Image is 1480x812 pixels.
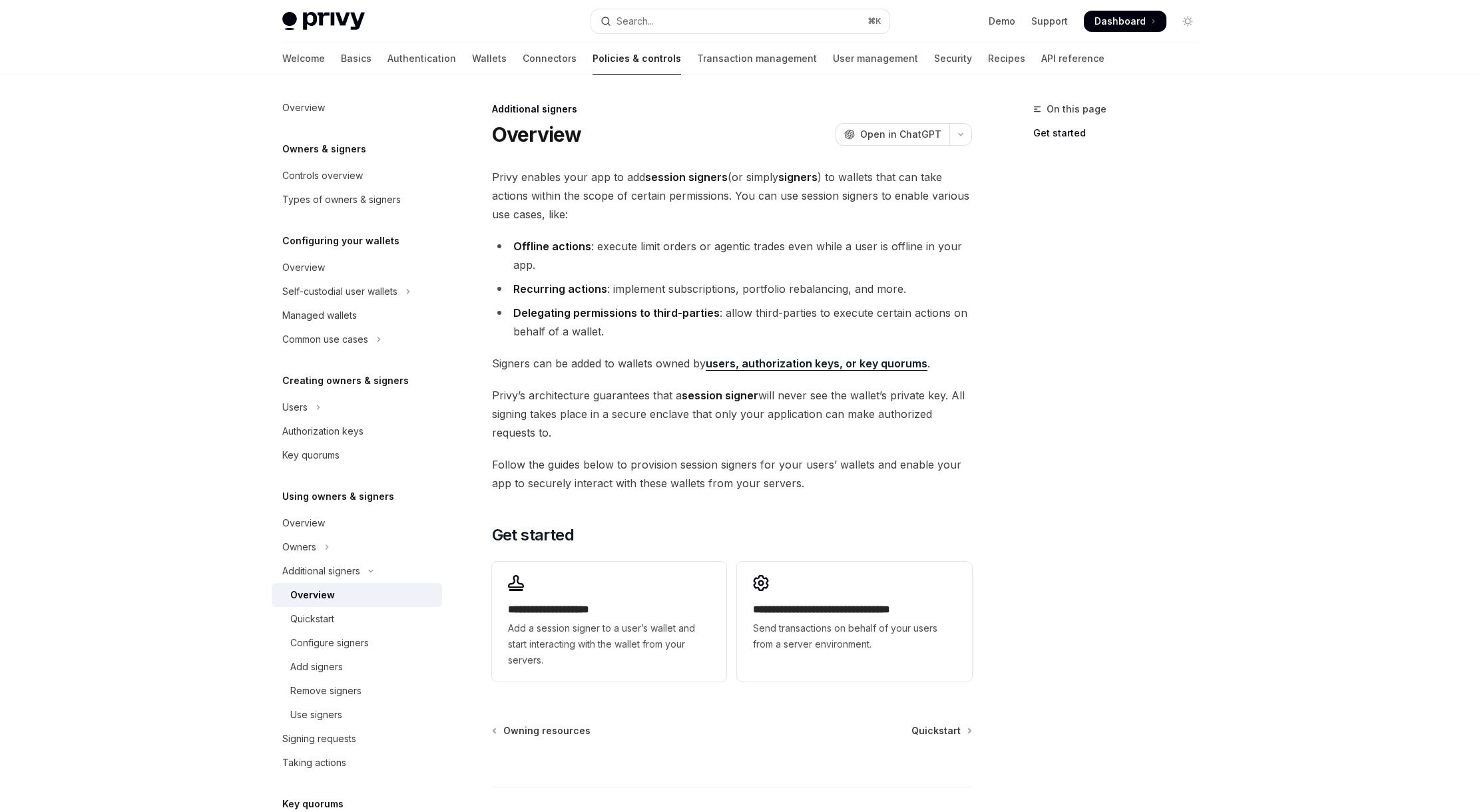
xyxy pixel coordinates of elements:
li: : execute limit orders or agentic trades even while a user is offline in your app. [492,237,972,274]
div: Additional signers [492,102,972,116]
a: Quickstart [911,724,971,737]
a: users, authorization keys, or key quorums [706,357,927,371]
a: Quickstart [272,607,442,631]
a: Wallets [472,43,507,75]
a: Overview [272,256,442,280]
a: Support [1031,15,1068,28]
h5: Using owners & signers [282,489,394,505]
a: Add signers [272,655,442,679]
div: Overview [282,515,325,531]
span: Send transactions on behalf of your users from a server environment. [753,620,955,652]
a: Authorization keys [272,419,442,443]
button: Toggle Owners section [272,535,442,559]
div: Managed wallets [282,307,357,323]
div: Signing requests [282,731,356,747]
div: Users [282,399,308,415]
span: Add a session signer to a user’s wallet and start interacting with the wallet from your servers. [508,620,710,668]
h5: Configuring your wallets [282,233,399,249]
span: Dashboard [1095,15,1146,28]
div: Taking actions [282,755,346,771]
li: : implement subscriptions, portfolio rebalancing, and more. [492,280,972,298]
div: Search... [617,13,654,29]
a: Security [934,43,972,75]
span: Get started [492,524,574,546]
a: Key quorums [272,443,442,467]
button: Open search [591,9,889,33]
div: Quickstart [290,611,334,627]
div: Controls overview [282,168,363,184]
span: Owning resources [503,724,591,737]
h5: Owners & signers [282,141,366,157]
div: Additional signers [282,563,360,579]
div: Types of owners & signers [282,192,401,208]
button: Toggle Additional signers section [272,559,442,583]
button: Toggle Users section [272,395,442,419]
span: Privy enables your app to add (or simply ) to wallets that can take actions within the scope of c... [492,168,972,224]
span: Quickstart [911,724,961,737]
a: Taking actions [272,751,442,775]
a: **** **** **** *****Add a session signer to a user’s wallet and start interacting with the wallet... [492,562,726,682]
span: Follow the guides below to provision session signers for your users’ wallets and enable your app ... [492,455,972,493]
div: Overview [290,587,335,603]
a: Overview [272,511,442,535]
div: Add signers [290,659,343,675]
h5: Creating owners & signers [282,373,409,389]
strong: Delegating permissions to third-parties [513,306,720,319]
a: User management [833,43,918,75]
li: : allow third-parties to execute certain actions on behalf of a wallet. [492,304,972,341]
a: Welcome [282,43,325,75]
a: Overview [272,583,442,607]
strong: Recurring actions [513,282,607,296]
a: Overview [272,96,442,120]
a: Managed wallets [272,304,442,327]
a: Recipes [988,43,1025,75]
a: Transaction management [697,43,817,75]
strong: Offline actions [513,240,591,253]
a: Configure signers [272,631,442,655]
strong: session signer [682,389,758,402]
a: Policies & controls [593,43,681,75]
a: Owning resources [493,724,591,737]
img: light logo [282,12,365,31]
a: Dashboard [1084,11,1166,32]
button: Toggle dark mode [1177,11,1198,32]
div: Key quorums [282,447,340,463]
div: Overview [282,100,325,116]
a: Connectors [523,43,577,75]
h5: Key quorums [282,796,344,812]
a: Remove signers [272,679,442,703]
a: Demo [989,15,1015,28]
strong: signers [778,170,818,184]
div: Common use cases [282,331,368,347]
div: Use signers [290,707,342,723]
span: On this page [1047,101,1107,117]
strong: session signers [645,170,728,184]
div: Configure signers [290,635,369,651]
div: Self-custodial user wallets [282,284,397,300]
a: API reference [1041,43,1105,75]
div: Authorization keys [282,423,364,439]
span: Open in ChatGPT [860,128,941,141]
a: Types of owners & signers [272,188,442,212]
a: Get started [1033,122,1209,144]
div: Owners [282,539,316,555]
div: Overview [282,260,325,276]
span: ⌘ K [867,16,881,27]
a: Controls overview [272,164,442,188]
a: Authentication [387,43,456,75]
button: Toggle Common use cases section [272,327,442,351]
button: Toggle Self-custodial user wallets section [272,280,442,304]
a: Basics [341,43,371,75]
h1: Overview [492,122,582,146]
div: Remove signers [290,683,362,699]
a: Use signers [272,703,442,727]
span: Privy’s architecture guarantees that a will never see the wallet’s private key. All signing takes... [492,386,972,442]
button: Open in ChatGPT [836,123,949,146]
span: Signers can be added to wallets owned by . [492,354,972,373]
a: Signing requests [272,727,442,751]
